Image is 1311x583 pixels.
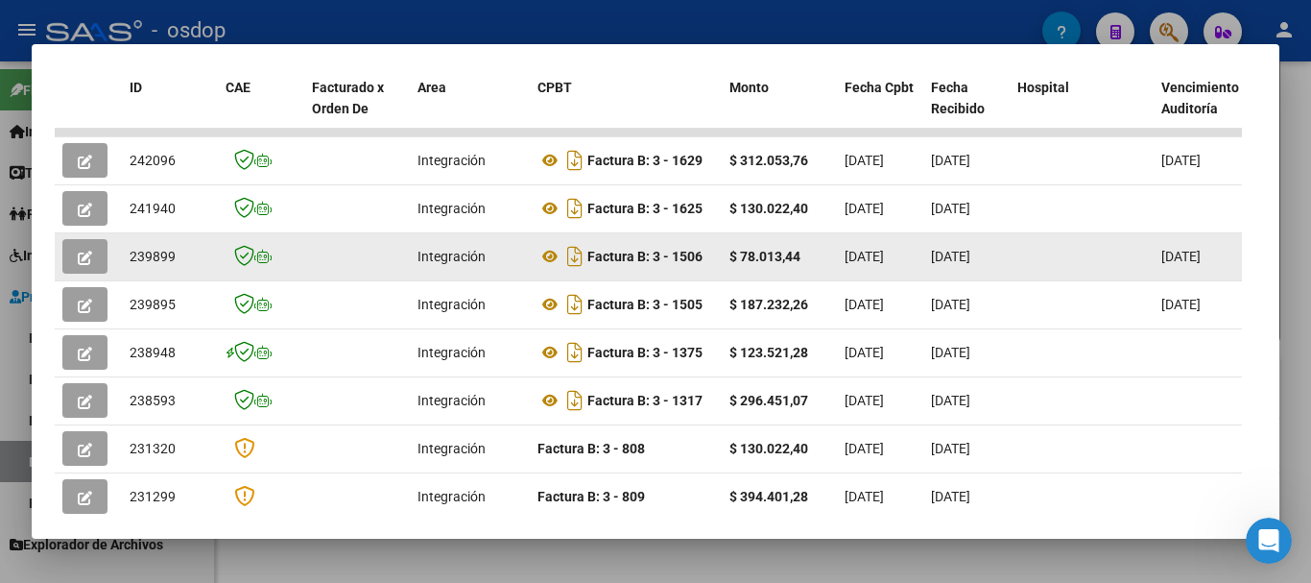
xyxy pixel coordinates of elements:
[130,201,176,216] span: 241940
[226,80,250,95] span: CAE
[931,345,970,360] span: [DATE]
[1161,297,1201,312] span: [DATE]
[130,441,176,456] span: 231320
[729,80,769,95] span: Monto
[587,297,703,312] strong: Factura B: 3 - 1505
[931,489,970,504] span: [DATE]
[729,201,808,216] strong: $ 130.022,40
[417,249,486,264] span: Integración
[587,393,703,408] strong: Factura B: 3 - 1317
[729,297,808,312] strong: $ 187.232,26
[530,67,722,152] datatable-header-cell: CPBT
[931,441,970,456] span: [DATE]
[729,153,808,168] strong: $ 312.053,76
[417,80,446,95] span: Area
[130,489,176,504] span: 231299
[417,201,486,216] span: Integración
[130,345,176,360] span: 238948
[130,249,176,264] span: 239899
[587,345,703,360] strong: Factura B: 3 - 1375
[130,80,142,95] span: ID
[845,153,884,168] span: [DATE]
[729,441,808,456] strong: $ 130.022,40
[729,393,808,408] strong: $ 296.451,07
[410,67,530,152] datatable-header-cell: Area
[845,441,884,456] span: [DATE]
[537,80,572,95] span: CPBT
[537,489,645,504] strong: Factura B: 3 - 809
[1010,67,1154,152] datatable-header-cell: Hospital
[1161,249,1201,264] span: [DATE]
[417,489,486,504] span: Integración
[845,80,914,95] span: Fecha Cpbt
[417,297,486,312] span: Integración
[722,67,837,152] datatable-header-cell: Monto
[417,441,486,456] span: Integración
[931,80,985,117] span: Fecha Recibido
[130,297,176,312] span: 239895
[845,249,884,264] span: [DATE]
[931,153,970,168] span: [DATE]
[562,337,587,368] i: Descargar documento
[537,441,645,456] strong: Factura B: 3 - 808
[417,153,486,168] span: Integración
[218,67,304,152] datatable-header-cell: CAE
[845,201,884,216] span: [DATE]
[931,393,970,408] span: [DATE]
[587,201,703,216] strong: Factura B: 3 - 1625
[312,80,384,117] span: Facturado x Orden De
[845,393,884,408] span: [DATE]
[729,249,800,264] strong: $ 78.013,44
[562,289,587,320] i: Descargar documento
[845,345,884,360] span: [DATE]
[1246,518,1292,564] iframe: Intercom live chat
[587,153,703,168] strong: Factura B: 3 - 1629
[562,193,587,224] i: Descargar documento
[845,489,884,504] span: [DATE]
[1017,80,1069,95] span: Hospital
[587,249,703,264] strong: Factura B: 3 - 1506
[130,393,176,408] span: 238593
[562,145,587,176] i: Descargar documento
[1161,153,1201,168] span: [DATE]
[923,67,1010,152] datatable-header-cell: Fecha Recibido
[729,489,808,504] strong: $ 394.401,28
[931,201,970,216] span: [DATE]
[729,345,808,360] strong: $ 123.521,28
[1154,67,1240,152] datatable-header-cell: Vencimiento Auditoría
[122,67,218,152] datatable-header-cell: ID
[417,393,486,408] span: Integración
[130,153,176,168] span: 242096
[562,241,587,272] i: Descargar documento
[304,67,410,152] datatable-header-cell: Facturado x Orden De
[562,385,587,416] i: Descargar documento
[1161,80,1239,117] span: Vencimiento Auditoría
[931,249,970,264] span: [DATE]
[931,297,970,312] span: [DATE]
[845,297,884,312] span: [DATE]
[837,67,923,152] datatable-header-cell: Fecha Cpbt
[417,345,486,360] span: Integración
